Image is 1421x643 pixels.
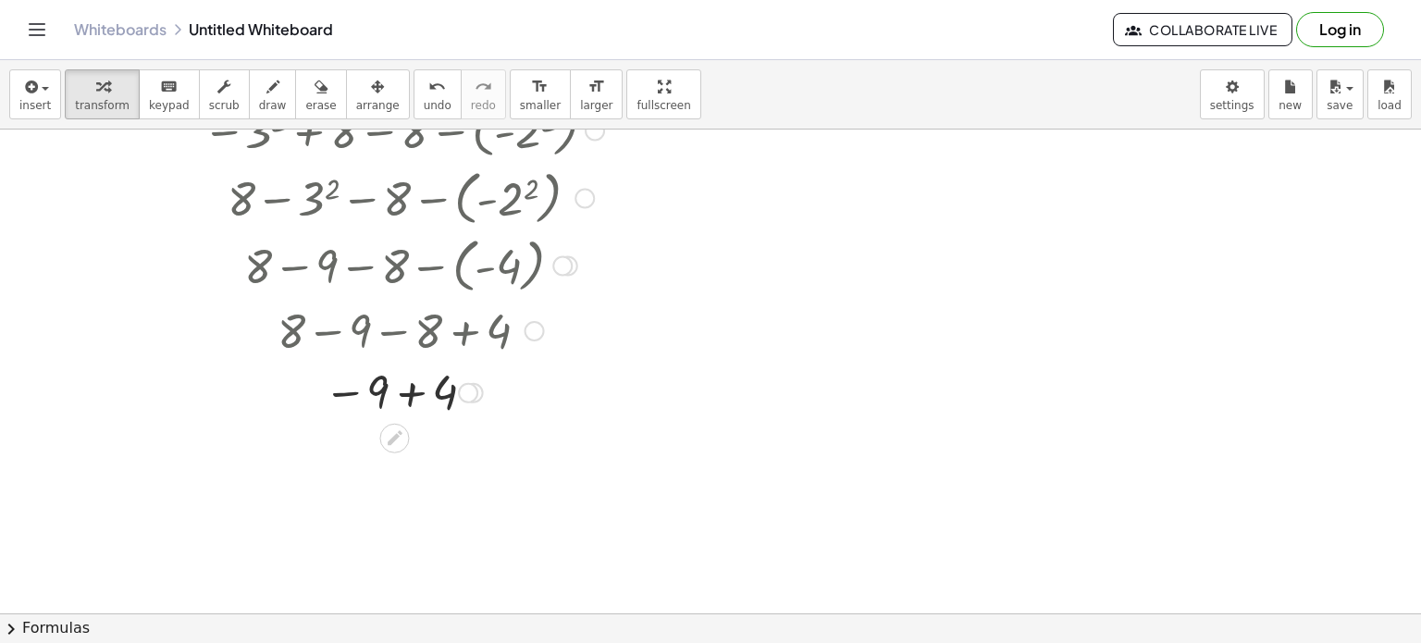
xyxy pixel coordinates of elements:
[1296,12,1384,47] button: Log in
[1268,69,1313,119] button: new
[295,69,346,119] button: erase
[471,99,496,112] span: redo
[570,69,623,119] button: format_sizelarger
[520,99,561,112] span: smaller
[1367,69,1412,119] button: load
[199,69,250,119] button: scrub
[209,99,240,112] span: scrub
[636,99,690,112] span: fullscreen
[65,69,140,119] button: transform
[22,15,52,44] button: Toggle navigation
[626,69,700,119] button: fullscreen
[160,76,178,98] i: keyboard
[461,69,506,119] button: redoredo
[356,99,400,112] span: arrange
[1327,99,1353,112] span: save
[1200,69,1265,119] button: settings
[475,76,492,98] i: redo
[75,99,130,112] span: transform
[259,99,287,112] span: draw
[305,99,336,112] span: erase
[1316,69,1364,119] button: save
[428,76,446,98] i: undo
[139,69,200,119] button: keyboardkeypad
[1129,21,1277,38] span: Collaborate Live
[379,423,409,452] div: Edit math
[1378,99,1402,112] span: load
[414,69,462,119] button: undoundo
[249,69,297,119] button: draw
[19,99,51,112] span: insert
[580,99,612,112] span: larger
[1210,99,1254,112] span: settings
[9,69,61,119] button: insert
[531,76,549,98] i: format_size
[587,76,605,98] i: format_size
[1279,99,1302,112] span: new
[346,69,410,119] button: arrange
[424,99,451,112] span: undo
[1113,13,1292,46] button: Collaborate Live
[149,99,190,112] span: keypad
[510,69,571,119] button: format_sizesmaller
[74,20,167,39] a: Whiteboards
